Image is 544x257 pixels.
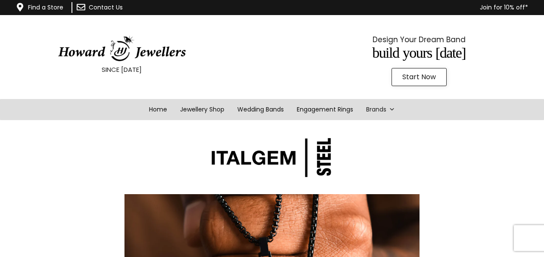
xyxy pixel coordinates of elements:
a: Engagement Rings [290,99,360,120]
p: Design Your Dream Band [319,33,519,46]
a: Contact Us [89,3,123,12]
span: Start Now [402,74,436,81]
a: Brands [360,99,401,120]
a: Jewellery Shop [174,99,231,120]
p: Join for 10% off* [173,2,528,13]
a: Home [143,99,174,120]
a: Wedding Bands [231,99,290,120]
a: Find a Store [28,3,63,12]
p: SINCE [DATE] [22,64,222,75]
span: Build Yours [DATE] [372,45,466,61]
a: Start Now [392,68,447,86]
